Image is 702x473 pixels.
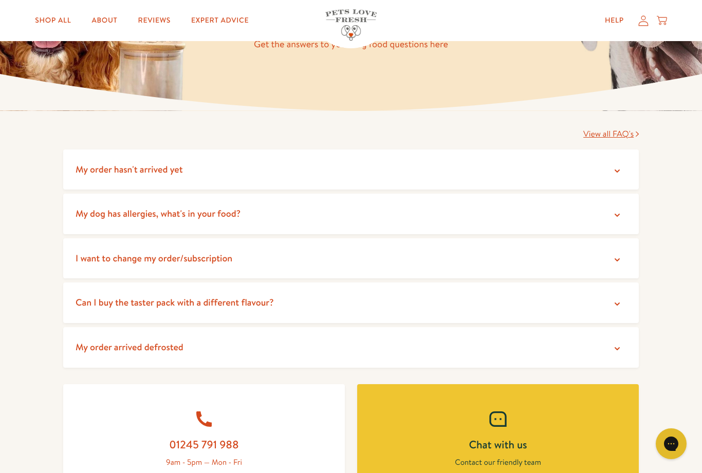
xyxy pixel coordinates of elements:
[76,340,183,353] span: My order arrived defrosted
[583,128,639,140] a: View all FAQ's
[597,10,632,31] a: Help
[63,282,639,323] summary: Can I buy the taster pack with a different flavour?
[382,456,614,469] p: Contact our friendly team
[63,327,639,368] summary: My order arrived defrosted
[183,10,257,31] a: Expert Advice
[63,36,639,52] p: Get the answers to your dog food questions here
[76,163,183,176] span: My order hasn't arrived yet
[63,149,639,190] summary: My order hasn't arrived yet
[382,438,614,451] h2: Chat with us
[325,9,377,41] img: Pets Love Fresh
[83,10,125,31] a: About
[651,425,692,463] iframe: Gorgias live chat messenger
[130,10,179,31] a: Reviews
[76,252,232,264] span: I want to change my order/subscription
[76,207,241,220] span: My dog has allergies, what's in your food?
[63,238,639,279] summary: I want to change my order/subscription
[76,296,274,309] span: Can I buy the taster pack with a different flavour?
[88,456,320,469] p: 9am - 5pm — Mon - Fri
[27,10,79,31] a: Shop All
[63,194,639,234] summary: My dog has allergies, what's in your food?
[583,128,634,140] span: View all FAQ's
[88,438,320,451] h2: 01245 791 988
